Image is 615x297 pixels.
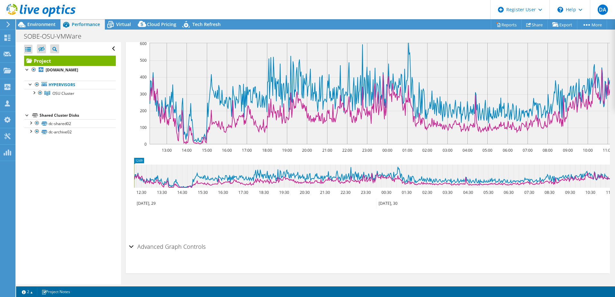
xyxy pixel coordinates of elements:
[157,190,167,195] text: 13:30
[491,20,522,30] a: Reports
[563,148,573,153] text: 09:00
[583,148,592,153] text: 10:00
[522,148,532,153] text: 07:00
[401,190,411,195] text: 01:30
[442,190,452,195] text: 03:30
[502,148,512,153] text: 06:00
[259,190,269,195] text: 18:30
[282,148,292,153] text: 19:00
[242,148,252,153] text: 17:00
[503,190,513,195] text: 06:30
[181,148,191,153] text: 14:00
[140,41,147,46] text: 600
[462,148,472,153] text: 04:00
[177,190,187,195] text: 14:30
[402,148,412,153] text: 01:00
[140,58,147,63] text: 500
[557,7,563,13] svg: \n
[542,148,552,153] text: 08:00
[37,288,75,296] a: Project Notes
[521,20,548,30] a: Share
[262,148,272,153] text: 18:00
[129,240,206,253] h2: Advanced Graph Controls
[422,190,432,195] text: 02:30
[565,190,575,195] text: 09:30
[302,148,312,153] text: 20:00
[218,190,228,195] text: 16:30
[340,190,350,195] text: 22:30
[144,141,147,147] text: 0
[463,190,473,195] text: 04:30
[322,148,332,153] text: 21:00
[342,148,352,153] text: 22:00
[72,21,100,27] span: Performance
[483,190,493,195] text: 05:30
[192,21,221,27] span: Tech Refresh
[140,125,147,130] text: 100
[279,190,289,195] text: 19:30
[299,190,309,195] text: 20:30
[116,21,131,27] span: Virtual
[46,67,78,73] b: [DOMAIN_NAME]
[140,74,147,80] text: 400
[585,190,595,195] text: 10:30
[598,4,608,15] span: DA
[361,190,371,195] text: 23:30
[422,148,432,153] text: 02:00
[24,128,116,136] a: dc-archive02
[52,91,74,96] span: OSU Cluster
[482,148,492,153] text: 05:00
[362,148,372,153] text: 23:00
[524,190,534,195] text: 07:30
[197,190,207,195] text: 15:30
[24,119,116,128] a: dc-shared02
[222,148,232,153] text: 16:00
[140,108,147,113] text: 200
[21,33,91,40] h1: SOBE-OSU-VMWare
[602,148,612,153] text: 11:00
[382,148,392,153] text: 00:00
[24,89,116,97] a: OSU Cluster
[381,190,391,195] text: 00:30
[320,190,330,195] text: 21:30
[147,21,176,27] span: Cloud Pricing
[24,81,116,89] a: Hypervisors
[24,66,116,74] a: [DOMAIN_NAME]
[140,91,147,97] text: 300
[577,20,607,30] a: More
[238,190,248,195] text: 17:30
[17,288,37,296] a: 2
[24,56,116,66] a: Project
[442,148,452,153] text: 03:00
[161,148,171,153] text: 13:00
[544,190,554,195] text: 08:30
[27,21,56,27] span: Environment
[547,20,577,30] a: Export
[40,112,116,119] div: Shared Cluster Disks
[202,148,212,153] text: 15:00
[136,190,146,195] text: 12:30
